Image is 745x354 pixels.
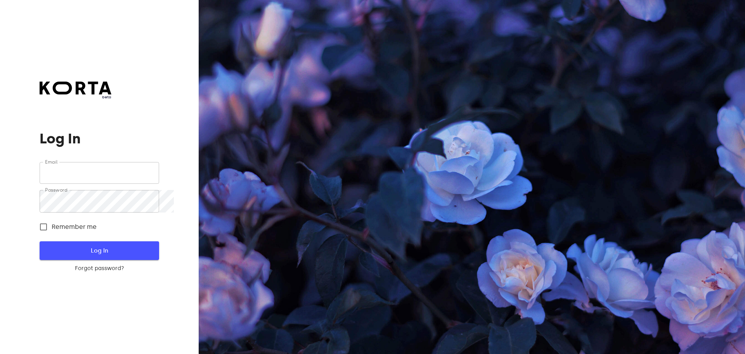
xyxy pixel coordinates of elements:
a: beta [40,82,111,100]
span: Remember me [52,222,97,232]
span: Log In [52,246,146,256]
span: beta [40,94,111,100]
h1: Log In [40,131,159,146]
img: Korta [40,82,111,94]
a: Forgot password? [40,265,159,272]
button: Log In [40,241,159,260]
